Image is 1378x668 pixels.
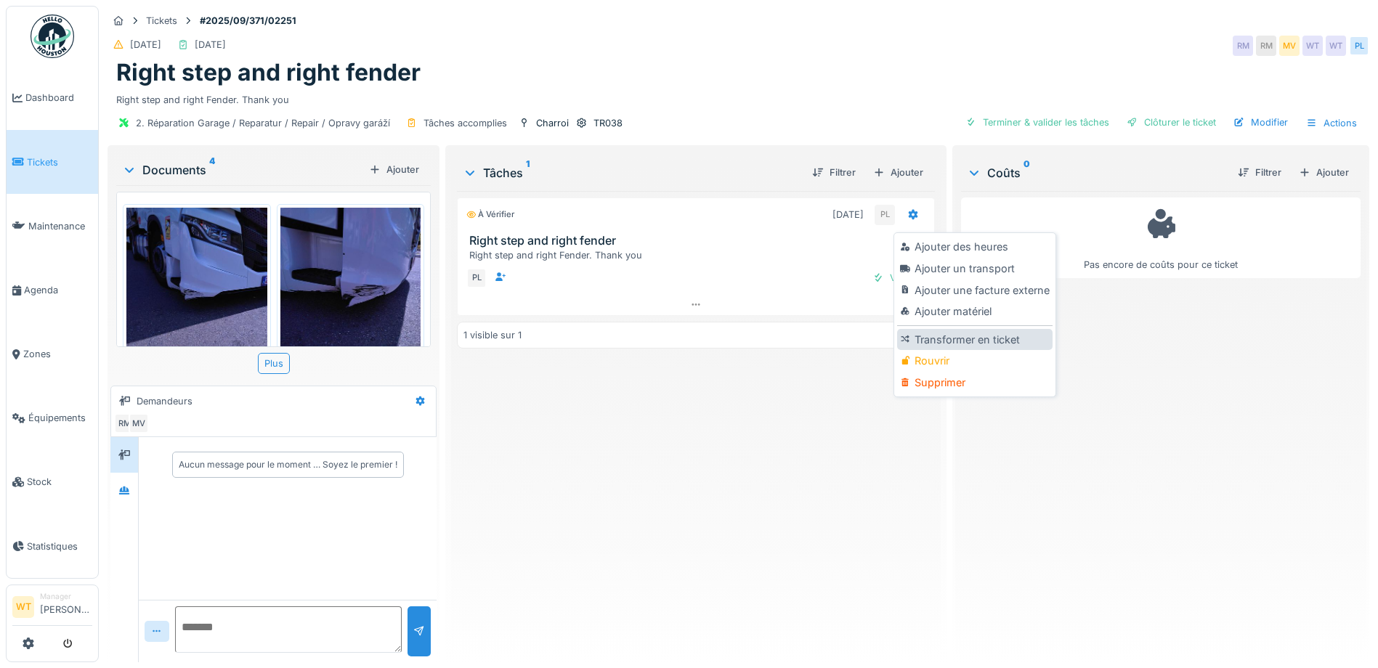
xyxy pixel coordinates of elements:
li: WT [12,596,34,618]
div: Manager [40,591,92,602]
div: PL [875,205,895,225]
div: [DATE] [130,38,161,52]
span: Stock [27,475,92,489]
div: Transformer en ticket [897,329,1052,351]
div: Clôturer le ticket [1121,113,1222,132]
span: Équipements [28,411,92,425]
sup: 1 [526,164,530,182]
strong: #2025/09/371/02251 [194,14,302,28]
div: Modifier [1228,113,1294,132]
div: Ajouter [363,160,425,179]
img: q6l3surrbfcplp5m3j7lc0kq3m0s [280,208,421,395]
div: Ajouter matériel [897,301,1052,322]
span: Zones [23,347,92,361]
span: Dashboard [25,91,92,105]
div: Ajouter un transport [897,258,1052,280]
div: Ajouter [1293,163,1355,182]
li: [PERSON_NAME] [40,591,92,622]
div: [DATE] [195,38,226,52]
div: Ajouter une facture externe [897,280,1052,301]
div: Demandeurs [137,394,192,408]
div: Tâches [463,164,801,182]
img: Badge_color-CXgf-gQk.svg [31,15,74,58]
div: Terminer & valider les tâches [960,113,1115,132]
div: À vérifier [466,208,514,221]
div: Filtrer [806,163,862,182]
div: Aucun message pour le moment … Soyez le premier ! [179,458,397,471]
div: Pas encore de coûts pour ce ticket [970,204,1351,272]
div: 2. Réparation Garage / Reparatur / Repair / Opravy garáží [136,116,390,130]
h3: Right step and right fender [469,234,928,248]
div: RM [114,413,134,433]
img: vcbb4g5g4wcvffstc8jscu6y5z6s [126,208,267,395]
div: Ajouter [867,163,929,182]
div: Right step and right Fender. Thank you [116,87,1361,107]
div: WT [1302,36,1323,56]
div: RM [1256,36,1276,56]
div: Tickets [146,14,177,28]
sup: 4 [209,161,215,179]
div: Valider [867,268,925,288]
div: Right step and right Fender. Thank you [469,248,928,262]
div: PL [1349,36,1369,56]
div: MV [1279,36,1300,56]
div: Plus [258,353,290,374]
div: TR038 [593,116,623,130]
div: WT [1326,36,1346,56]
h1: Right step and right fender [116,59,421,86]
div: Coûts [967,164,1226,182]
div: Charroi [536,116,569,130]
div: Documents [122,161,363,179]
div: Ajouter des heures [897,236,1052,258]
div: 1 visible sur 1 [463,328,522,342]
div: Supprimer [897,372,1052,394]
div: [DATE] [832,208,864,221]
div: RM [1233,36,1253,56]
div: PL [466,268,487,288]
div: Actions [1300,113,1363,134]
div: MV [129,413,149,433]
span: Maintenance [28,219,92,233]
sup: 0 [1024,164,1030,182]
span: Statistiques [27,539,92,553]
span: Agenda [24,283,92,297]
div: Tâches accomplies [423,116,507,130]
span: Tickets [27,155,92,169]
div: Filtrer [1232,163,1287,182]
div: Rouvrir [897,350,1052,372]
